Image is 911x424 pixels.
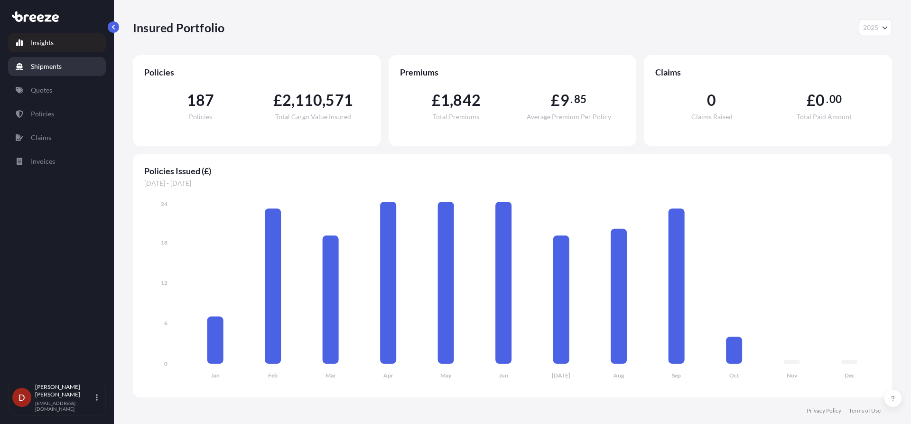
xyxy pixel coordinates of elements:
span: 2 [282,93,291,108]
tspan: Apr [383,372,393,379]
span: 0 [816,93,825,108]
p: [PERSON_NAME] [PERSON_NAME] [35,383,94,398]
button: Year Selector [859,19,892,36]
p: Claims [31,133,51,142]
span: £ [273,93,282,108]
p: Insured Portfolio [133,20,224,35]
span: 187 [187,93,214,108]
span: Policies Issued (£) [144,165,881,177]
span: 00 [829,95,842,103]
span: 85 [574,95,586,103]
span: Total Premiums [433,113,479,120]
tspan: 18 [161,239,167,246]
span: , [450,93,453,108]
a: Invoices [8,152,106,171]
tspan: Mar [325,372,336,379]
span: Policies [144,66,370,78]
span: Claims [655,66,881,78]
span: Premiums [400,66,625,78]
tspan: 6 [164,320,167,327]
span: 1 [441,93,450,108]
tspan: Oct [729,372,739,379]
tspan: 12 [161,279,167,286]
span: Total Cargo Value Insured [275,113,351,120]
p: Shipments [31,62,62,71]
span: 842 [453,93,481,108]
span: , [322,93,325,108]
tspan: Feb [268,372,278,379]
tspan: [DATE] [552,372,570,379]
tspan: Jan [211,372,220,379]
p: [EMAIL_ADDRESS][DOMAIN_NAME] [35,400,94,412]
span: Total Paid Amount [797,113,852,120]
span: Policies [189,113,212,120]
tspan: Dec [845,372,855,379]
p: Invoices [31,157,55,166]
tspan: Aug [614,372,624,379]
span: £ [807,93,816,108]
tspan: May [440,372,452,379]
a: Terms of Use [849,407,881,415]
tspan: Nov [787,372,798,379]
span: 0 [707,93,716,108]
tspan: 0 [164,360,167,367]
span: 9 [560,93,569,108]
span: £ [551,93,560,108]
span: . [826,95,828,103]
span: 2025 [863,23,878,32]
span: , [291,93,295,108]
a: Quotes [8,81,106,100]
span: Claims Raised [691,113,733,120]
a: Privacy Policy [807,407,841,415]
span: . [570,95,573,103]
span: [DATE] - [DATE] [144,179,881,188]
a: Shipments [8,57,106,76]
tspan: Sep [672,372,681,379]
p: Insights [31,38,54,47]
p: Quotes [31,85,52,95]
span: 110 [295,93,323,108]
span: Average Premium Per Policy [527,113,611,120]
p: Policies [31,109,54,119]
a: Insights [8,33,106,52]
tspan: 24 [161,200,167,207]
span: £ [432,93,441,108]
tspan: Jun [499,372,508,379]
a: Claims [8,128,106,147]
a: Policies [8,104,106,123]
span: 571 [325,93,353,108]
span: D [19,393,25,402]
